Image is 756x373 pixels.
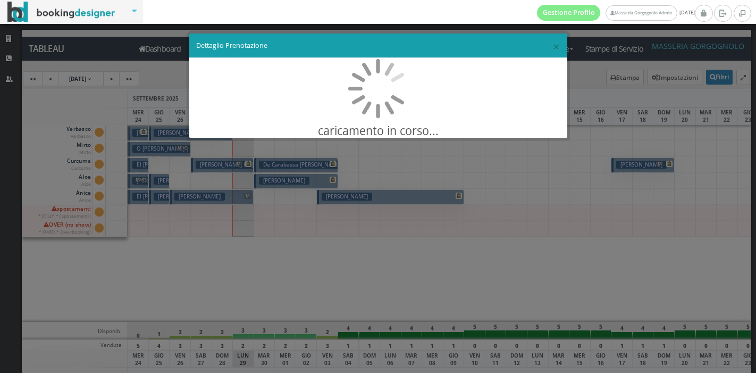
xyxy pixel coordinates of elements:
img: loading.gif [347,58,408,119]
span: × [552,37,560,55]
a: Masseria Gorgognolo Admin [606,5,677,21]
img: BookingDesigner.com [7,2,115,22]
span: [DATE] [537,5,695,21]
h5: Dettaglio Prenotazione [196,41,560,51]
button: Close [552,40,560,53]
h3: caricamento in corso... [189,124,567,138]
a: Gestione Profilo [537,5,601,21]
